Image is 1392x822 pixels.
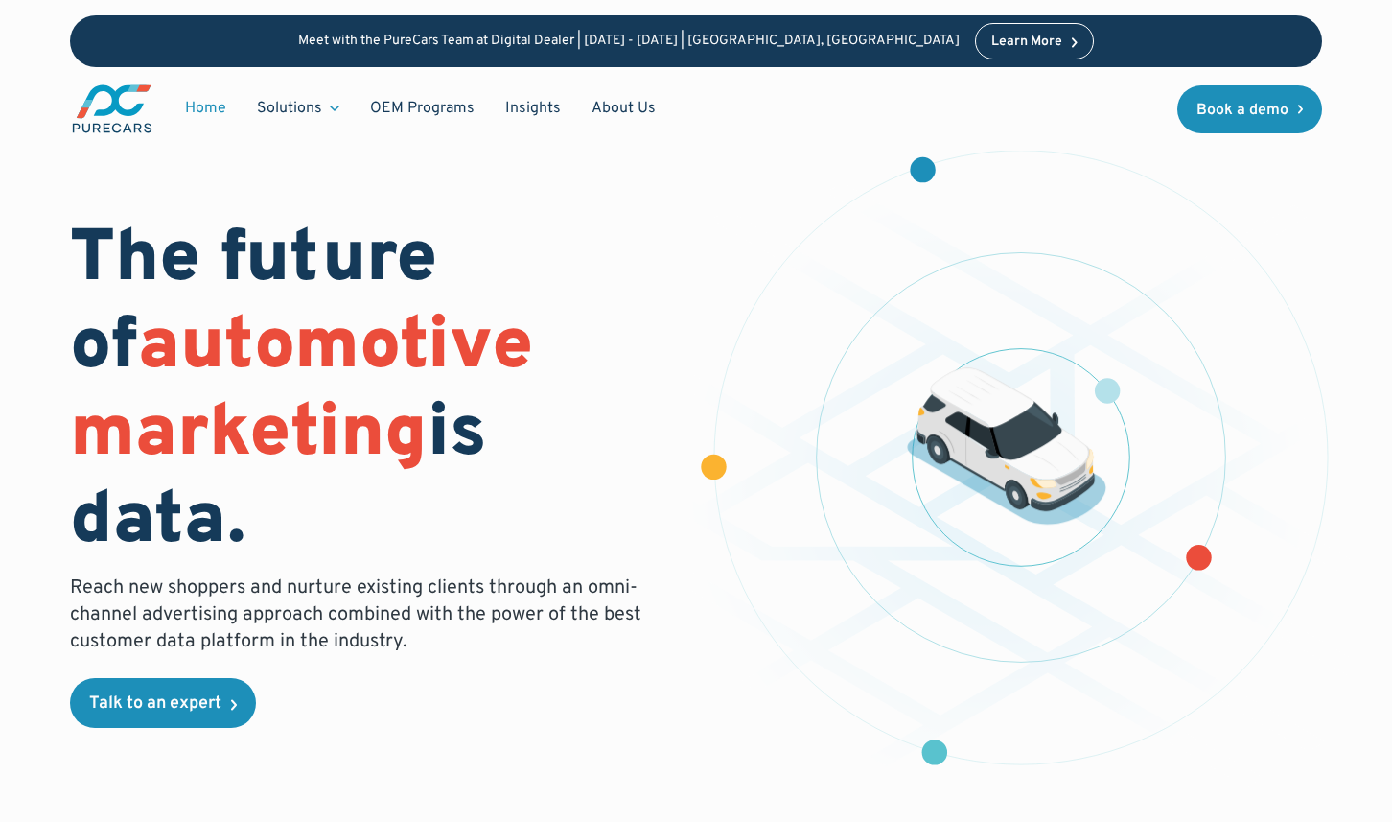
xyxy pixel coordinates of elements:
div: Solutions [257,98,322,119]
img: illustration of a vehicle [907,367,1106,525]
div: Solutions [242,90,355,127]
p: Meet with the PureCars Team at Digital Dealer | [DATE] - [DATE] | [GEOGRAPHIC_DATA], [GEOGRAPHIC_... [298,34,960,50]
a: Learn More [975,23,1094,59]
div: Talk to an expert [89,695,221,713]
img: purecars logo [70,82,154,135]
a: Insights [490,90,576,127]
a: Home [170,90,242,127]
a: OEM Programs [355,90,490,127]
a: main [70,82,154,135]
div: Learn More [991,35,1062,49]
a: Book a demo [1177,85,1323,133]
a: Talk to an expert [70,678,256,728]
a: About Us [576,90,671,127]
h1: The future of is data. [70,218,673,568]
div: Book a demo [1196,103,1288,118]
p: Reach new shoppers and nurture existing clients through an omni-channel advertising approach comb... [70,575,653,655]
span: automotive marketing [70,302,533,481]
